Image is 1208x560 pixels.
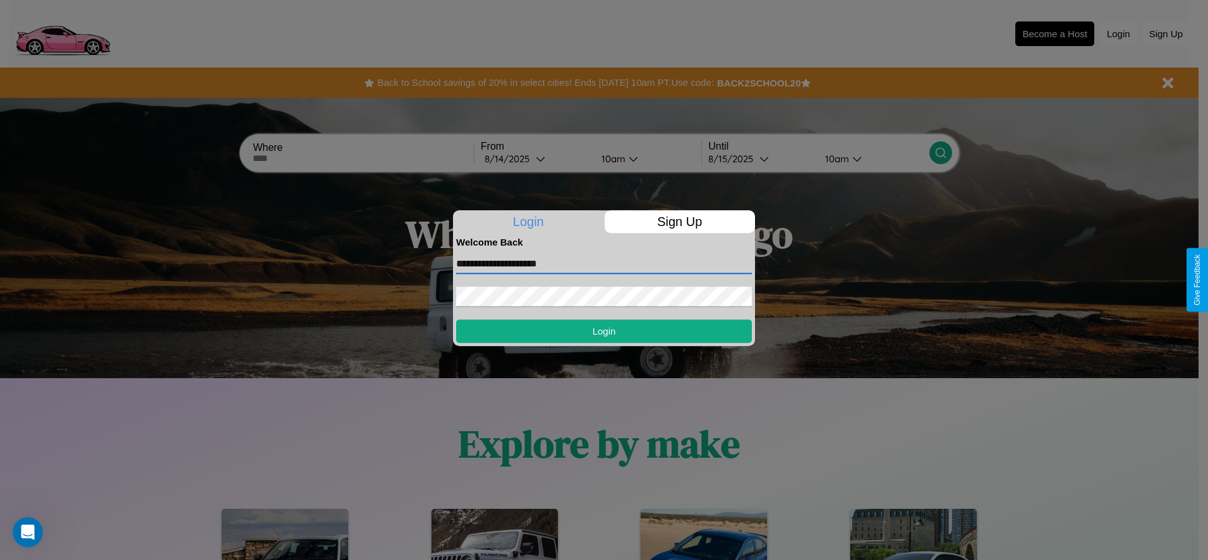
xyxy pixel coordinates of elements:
[1193,254,1202,306] div: Give Feedback
[13,517,43,547] iframe: Intercom live chat
[605,210,756,233] p: Sign Up
[456,319,752,343] button: Login
[453,210,604,233] p: Login
[456,237,752,247] h4: Welcome Back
